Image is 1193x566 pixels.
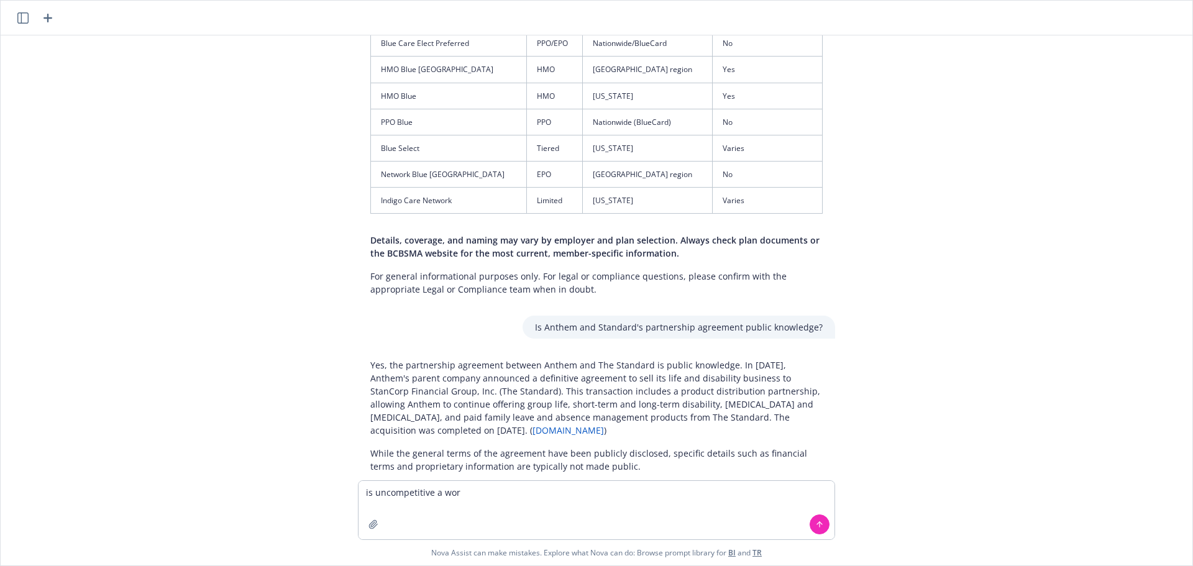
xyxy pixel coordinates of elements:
td: [US_STATE] [583,188,713,214]
p: While the general terms of the agreement have been publicly disclosed, specific details such as f... [370,447,823,473]
td: Indigo Care Network [371,188,527,214]
td: PPO/EPO [527,30,583,57]
td: HMO Blue [371,83,527,109]
td: PPO Blue [371,109,527,135]
td: No [712,30,822,57]
td: Nationwide/BlueCard [583,30,713,57]
td: Nationwide (BlueCard) [583,109,713,135]
a: [DOMAIN_NAME] [533,424,604,436]
td: No [712,109,822,135]
span: Nova Assist can make mistakes. Explore what Nova can do: Browse prompt library for and [6,540,1187,565]
td: PPO [527,109,583,135]
textarea: is uncompetitive a wor [359,481,834,539]
td: [GEOGRAPHIC_DATA] region [583,162,713,188]
p: Yes, the partnership agreement between Anthem and The Standard is public knowledge. In [DATE], An... [370,358,823,437]
td: Yes [712,57,822,83]
td: Blue Care Elect Preferred [371,30,527,57]
td: EPO [527,162,583,188]
p: For general informational purposes only. For legal or compliance questions, please confirm with t... [370,270,823,296]
td: Network Blue [GEOGRAPHIC_DATA] [371,162,527,188]
td: Blue Select [371,135,527,161]
td: [US_STATE] [583,83,713,109]
td: HMO Blue [GEOGRAPHIC_DATA] [371,57,527,83]
td: No [712,162,822,188]
td: [GEOGRAPHIC_DATA] region [583,57,713,83]
td: HMO [527,57,583,83]
p: Is Anthem and Standard's partnership agreement public knowledge? [535,321,823,334]
td: Varies [712,188,822,214]
td: HMO [527,83,583,109]
td: Limited [527,188,583,214]
td: Varies [712,135,822,161]
span: Details, coverage, and naming may vary by employer and plan selection. Always check plan document... [370,234,820,259]
td: [US_STATE] [583,135,713,161]
a: BI [728,547,736,558]
a: TR [752,547,762,558]
td: Yes [712,83,822,109]
td: Tiered [527,135,583,161]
